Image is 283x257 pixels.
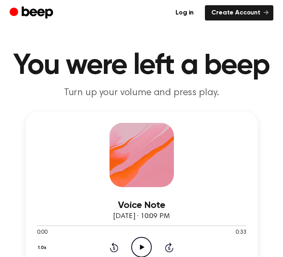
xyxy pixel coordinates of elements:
[37,228,48,237] span: 0:00
[10,5,55,21] a: Beep
[10,87,273,99] p: Turn up your volume and press play.
[169,5,200,20] a: Log in
[37,241,50,255] button: 1.0x
[113,213,169,220] span: [DATE] · 10:09 PM
[205,5,273,20] a: Create Account
[37,200,246,211] h3: Voice Note
[10,51,273,80] h1: You were left a beep
[235,228,246,237] span: 0:33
